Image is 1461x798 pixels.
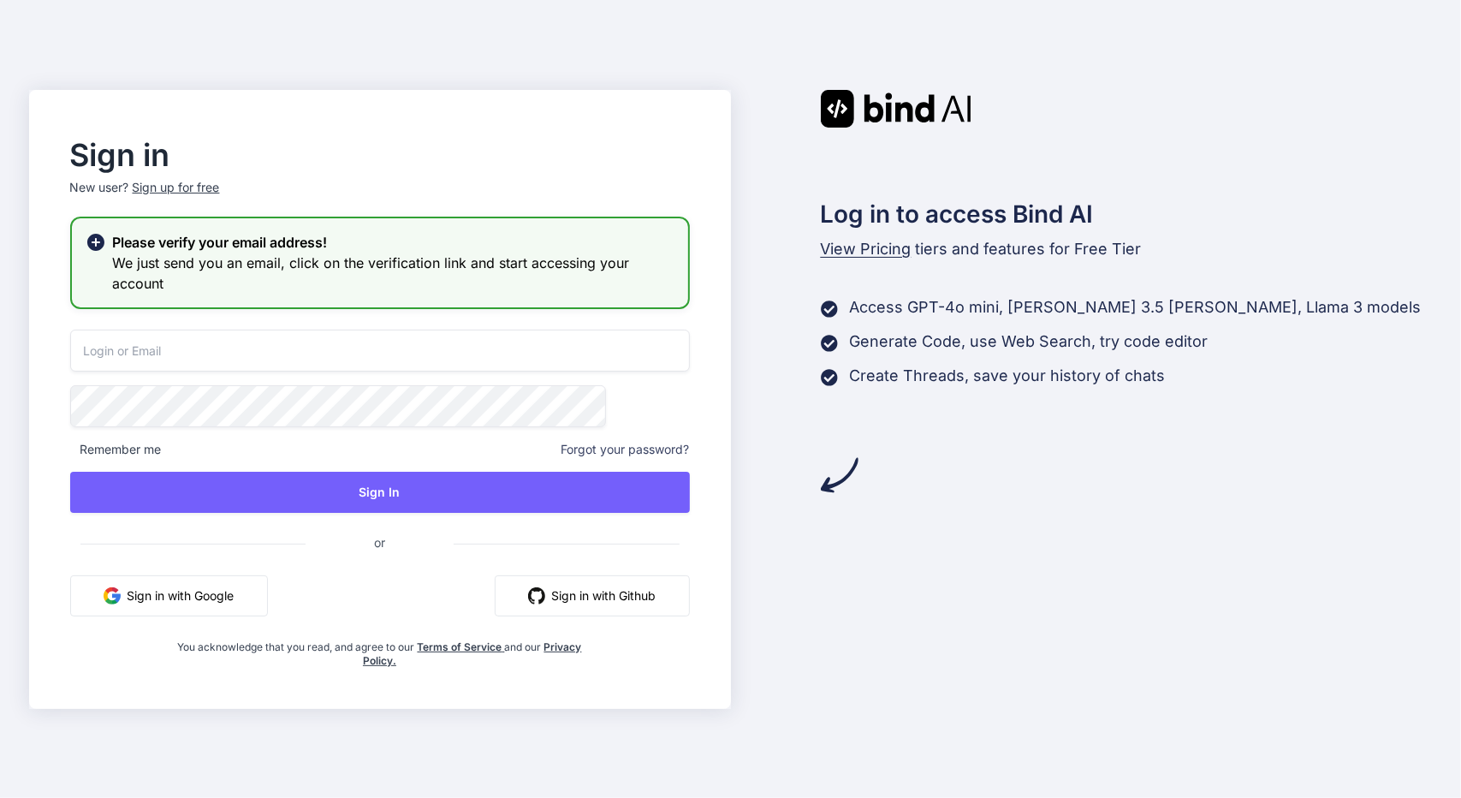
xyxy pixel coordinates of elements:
img: arrow [821,456,858,494]
div: You acknowledge that you read, and agree to our and our [173,630,586,668]
img: google [104,587,121,604]
button: Sign In [70,472,690,513]
h2: Please verify your email address! [113,232,674,253]
div: Sign up for free [133,179,220,196]
img: github [528,587,545,604]
a: Terms of Service [418,640,505,653]
p: Create Threads, save your history of chats [850,364,1166,388]
a: Privacy Policy. [363,640,582,667]
span: Remember me [70,441,162,458]
p: Access GPT-4o mini, [PERSON_NAME] 3.5 [PERSON_NAME], Llama 3 models [850,295,1422,319]
p: New user? [70,179,690,217]
p: tiers and features for Free Tier [821,237,1433,261]
img: Bind AI logo [821,90,971,128]
p: Generate Code, use Web Search, try code editor [850,330,1209,354]
h3: We just send you an email, click on the verification link and start accessing your account [113,253,674,294]
h2: Sign in [70,141,690,169]
input: Login or Email [70,330,690,372]
span: Forgot your password? [561,441,690,458]
button: Sign in with Github [495,575,690,616]
h2: Log in to access Bind AI [821,196,1433,232]
span: or [306,521,454,563]
button: Sign in with Google [70,575,268,616]
span: View Pricing [821,240,912,258]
